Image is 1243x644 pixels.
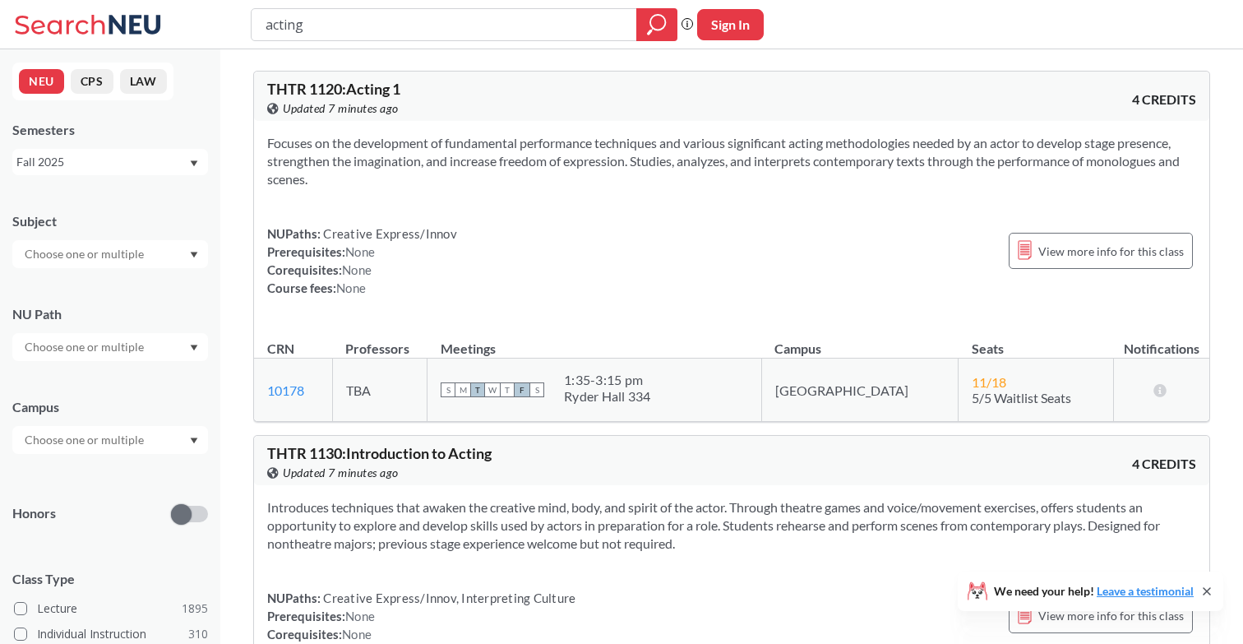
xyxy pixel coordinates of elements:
span: Updated 7 minutes ago [283,464,399,482]
span: None [342,262,372,277]
span: M [455,382,470,397]
span: 5/5 Waitlist Seats [972,390,1071,405]
label: Lecture [14,598,208,619]
span: 11 / 18 [972,374,1006,390]
span: None [345,609,375,623]
span: T [470,382,485,397]
span: THTR 1120 : Acting 1 [267,80,400,98]
div: NU Path [12,305,208,323]
div: Fall 2025Dropdown arrow [12,149,208,175]
button: LAW [120,69,167,94]
p: Honors [12,504,56,523]
span: S [529,382,544,397]
span: 310 [188,625,208,643]
th: Seats [959,323,1114,359]
span: THTR 1130 : Introduction to Acting [267,444,492,462]
div: Subject [12,212,208,230]
span: Creative Express/Innov, Interpreting Culture [321,591,575,605]
div: Campus [12,398,208,416]
span: None [345,244,375,259]
span: S [441,382,455,397]
span: T [500,382,515,397]
span: None [336,280,366,295]
div: Semesters [12,121,208,139]
span: View more info for this class [1038,605,1184,626]
span: We need your help! [994,586,1194,597]
td: [GEOGRAPHIC_DATA] [761,359,958,422]
span: 1895 [182,600,208,618]
section: Introduces techniques that awaken the creative mind, body, and spirit of the actor. Through theat... [267,498,1196,553]
svg: Dropdown arrow [190,345,198,351]
span: F [515,382,529,397]
input: Choose one or multiple [16,244,155,264]
div: Dropdown arrow [12,240,208,268]
div: Ryder Hall 334 [564,388,651,405]
div: NUPaths: Prerequisites: Corequisites: Course fees: [267,225,457,297]
div: 1:35 - 3:15 pm [564,372,651,388]
span: Updated 7 minutes ago [283,100,399,118]
div: Dropdown arrow [12,333,208,361]
th: Campus [761,323,958,359]
span: None [342,627,372,642]
th: Professors [332,323,427,359]
svg: Dropdown arrow [190,252,198,258]
td: TBA [332,359,427,422]
svg: Dropdown arrow [190,160,198,167]
div: magnifying glass [636,8,677,41]
span: 4 CREDITS [1132,455,1196,473]
th: Meetings [427,323,762,359]
span: 4 CREDITS [1132,90,1196,109]
div: Dropdown arrow [12,426,208,454]
span: Class Type [12,570,208,588]
input: Class, professor, course number, "phrase" [264,11,625,39]
div: Fall 2025 [16,153,188,171]
input: Choose one or multiple [16,337,155,357]
svg: Dropdown arrow [190,438,198,444]
span: View more info for this class [1038,241,1184,262]
section: Focuses on the development of fundamental performance techniques and various significant acting m... [267,134,1196,188]
button: CPS [71,69,113,94]
span: W [485,382,500,397]
svg: magnifying glass [647,13,667,36]
button: NEU [19,69,64,94]
a: Leave a testimonial [1097,584,1194,598]
a: 10178 [267,382,304,398]
span: Creative Express/Innov [321,226,457,241]
div: CRN [267,340,294,358]
button: Sign In [697,9,764,40]
th: Notifications [1114,323,1209,359]
input: Choose one or multiple [16,430,155,450]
